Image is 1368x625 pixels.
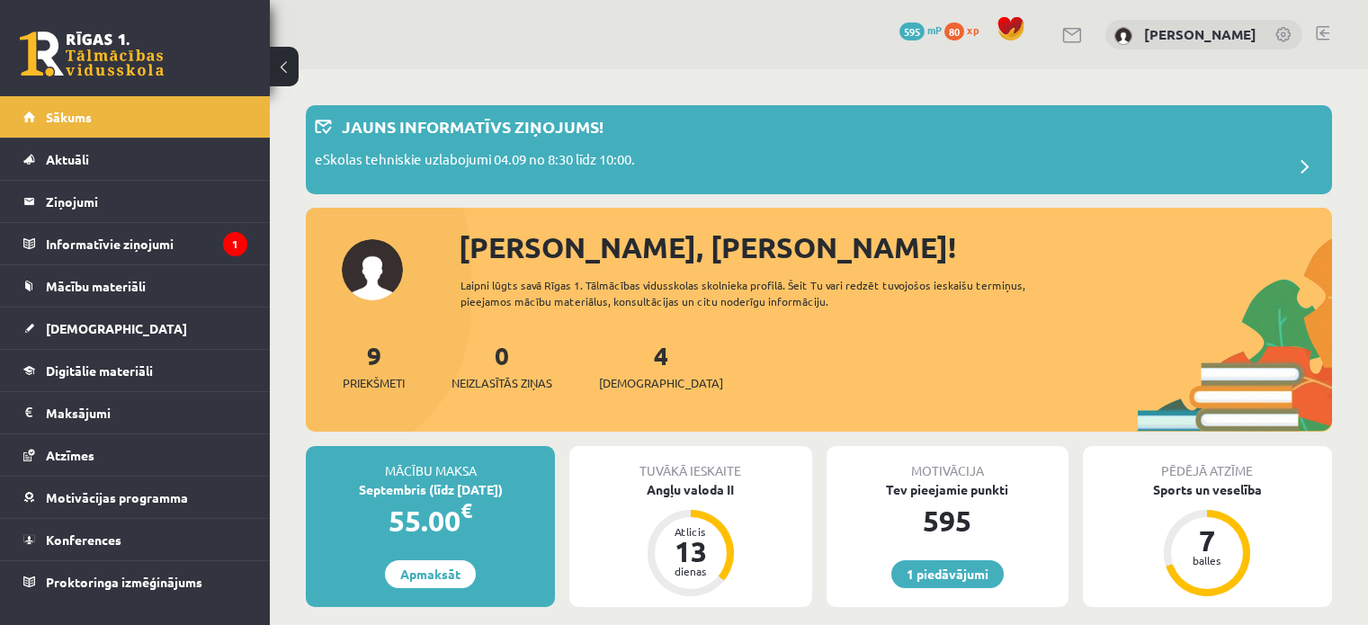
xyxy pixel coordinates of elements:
a: Mācību materiāli [23,265,247,307]
span: Motivācijas programma [46,489,188,505]
a: Rīgas 1. Tālmācības vidusskola [20,31,164,76]
span: € [460,497,472,523]
img: Kristīne Vītola [1114,27,1132,45]
div: Laipni lūgts savā Rīgas 1. Tālmācības vidusskolas skolnieka profilā. Šeit Tu vari redzēt tuvojošo... [460,277,1077,309]
legend: Informatīvie ziņojumi [46,223,247,264]
a: Atzīmes [23,434,247,476]
a: 0Neizlasītās ziņas [452,339,552,392]
a: 80 xp [944,22,988,37]
a: Maksājumi [23,392,247,433]
a: Konferences [23,519,247,560]
span: [DEMOGRAPHIC_DATA] [599,374,723,392]
span: 80 [944,22,964,40]
span: mP [927,22,942,37]
a: Digitālie materiāli [23,350,247,391]
p: Jauns informatīvs ziņojums! [342,114,604,138]
div: dienas [664,566,718,576]
div: Tuvākā ieskaite [569,446,811,480]
div: balles [1180,555,1234,566]
a: [PERSON_NAME] [1144,25,1256,43]
a: [DEMOGRAPHIC_DATA] [23,308,247,349]
div: Septembris (līdz [DATE]) [306,480,555,499]
span: Neizlasītās ziņas [452,374,552,392]
span: xp [967,22,979,37]
a: 9Priekšmeti [343,339,405,392]
a: Informatīvie ziņojumi1 [23,223,247,264]
span: Digitālie materiāli [46,362,153,379]
div: Pēdējā atzīme [1083,446,1332,480]
span: Konferences [46,531,121,548]
div: Angļu valoda II [569,480,811,499]
p: eSkolas tehniskie uzlabojumi 04.09 no 8:30 līdz 10:00. [315,149,635,174]
div: 7 [1180,526,1234,555]
div: 13 [664,537,718,566]
a: Apmaksāt [385,560,476,588]
span: Priekšmeti [343,374,405,392]
a: Sākums [23,96,247,138]
a: Jauns informatīvs ziņojums! eSkolas tehniskie uzlabojumi 04.09 no 8:30 līdz 10:00. [315,114,1323,185]
legend: Ziņojumi [46,181,247,222]
div: [PERSON_NAME], [PERSON_NAME]! [459,226,1332,269]
a: Aktuāli [23,138,247,180]
span: Sākums [46,109,92,125]
div: Tev pieejamie punkti [827,480,1068,499]
span: Proktoringa izmēģinājums [46,574,202,590]
div: Motivācija [827,446,1068,480]
div: Atlicis [664,526,718,537]
div: Sports un veselība [1083,480,1332,499]
a: Proktoringa izmēģinājums [23,561,247,603]
a: 1 piedāvājumi [891,560,1004,588]
span: 595 [899,22,925,40]
span: Aktuāli [46,151,89,167]
a: Motivācijas programma [23,477,247,518]
a: 4[DEMOGRAPHIC_DATA] [599,339,723,392]
div: Mācību maksa [306,446,555,480]
a: 595 mP [899,22,942,37]
span: [DEMOGRAPHIC_DATA] [46,320,187,336]
span: Atzīmes [46,447,94,463]
div: 595 [827,499,1068,542]
a: Sports un veselība 7 balles [1083,480,1332,599]
a: Ziņojumi [23,181,247,222]
i: 1 [223,232,247,256]
span: Mācību materiāli [46,278,146,294]
div: 55.00 [306,499,555,542]
legend: Maksājumi [46,392,247,433]
a: Angļu valoda II Atlicis 13 dienas [569,480,811,599]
